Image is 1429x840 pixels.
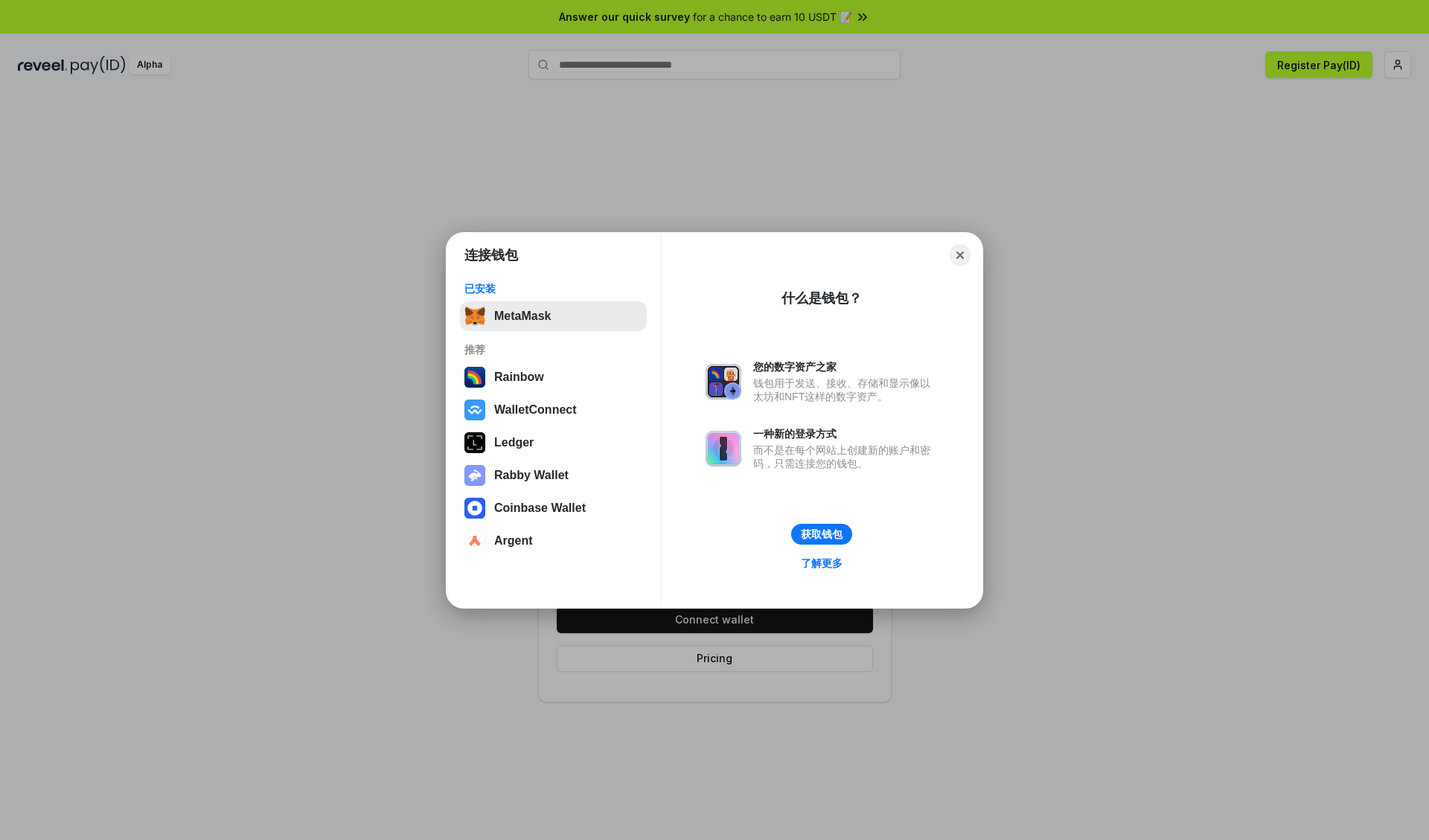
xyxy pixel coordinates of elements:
[464,306,485,327] img: svg+xml,%3Csvg%20fill%3D%22none%22%20height%3D%2233%22%20viewBox%3D%220%200%2035%2033%22%20width%...
[460,493,647,523] button: Coinbase Wallet
[464,432,485,453] img: svg+xml,%3Csvg%20xmlns%3D%22http%3A%2F%2Fwww.w3.org%2F2000%2Fsvg%22%20width%3D%2228%22%20height%3...
[494,534,533,548] div: Argent
[464,530,485,551] img: svg+xml,%3Csvg%20width%3D%2228%22%20height%3D%2228%22%20viewBox%3D%220%200%2028%2028%22%20fill%3D...
[460,526,647,556] button: Argent
[464,343,642,356] div: 推荐
[460,301,647,331] button: MetaMask
[464,282,642,295] div: 已安装
[753,427,938,440] div: 一种新的登录方式
[792,554,851,573] a: 了解更多
[494,501,586,515] div: Coinbase Wallet
[706,431,741,467] img: svg+xml,%3Csvg%20xmlns%3D%22http%3A%2F%2Fwww.w3.org%2F2000%2Fsvg%22%20fill%3D%22none%22%20viewBox...
[801,557,843,570] div: 了解更多
[464,400,485,420] img: svg+xml,%3Csvg%20width%3D%2228%22%20height%3D%2228%22%20viewBox%3D%220%200%2028%2028%22%20fill%3D...
[460,395,647,425] button: WalletConnect
[460,461,647,490] button: Rabby Wallet
[464,465,485,486] img: svg+xml,%3Csvg%20xmlns%3D%22http%3A%2F%2Fwww.w3.org%2F2000%2Fsvg%22%20fill%3D%22none%22%20viewBox...
[753,443,938,470] div: 而不是在每个网站上创建新的账户和密码，只需连接您的钱包。
[494,436,534,449] div: Ledger
[464,498,485,519] img: svg+xml,%3Csvg%20width%3D%2228%22%20height%3D%2228%22%20viewBox%3D%220%200%2028%2028%22%20fill%3D...
[753,376,938,403] div: 钱包用于发送、接收、存储和显示像以太坊和NFT这样的数字资产。
[494,310,551,323] div: MetaMask
[781,289,862,307] div: 什么是钱包？
[791,524,852,545] button: 获取钱包
[460,362,647,392] button: Rainbow
[464,367,485,388] img: svg+xml,%3Csvg%20width%3D%22120%22%20height%3D%22120%22%20viewBox%3D%220%200%20120%20120%22%20fil...
[464,246,518,264] h1: 连接钱包
[753,360,938,373] div: 您的数字资产之家
[706,364,741,400] img: svg+xml,%3Csvg%20xmlns%3D%22http%3A%2F%2Fwww.w3.org%2F2000%2Fsvg%22%20fill%3D%22none%22%20viewBox...
[494,371,544,384] div: Rainbow
[460,428,647,458] button: Ledger
[494,403,577,417] div: WalletConnect
[494,469,569,482] div: Rabby Wallet
[801,528,843,541] div: 获取钱包
[950,245,971,266] button: Close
